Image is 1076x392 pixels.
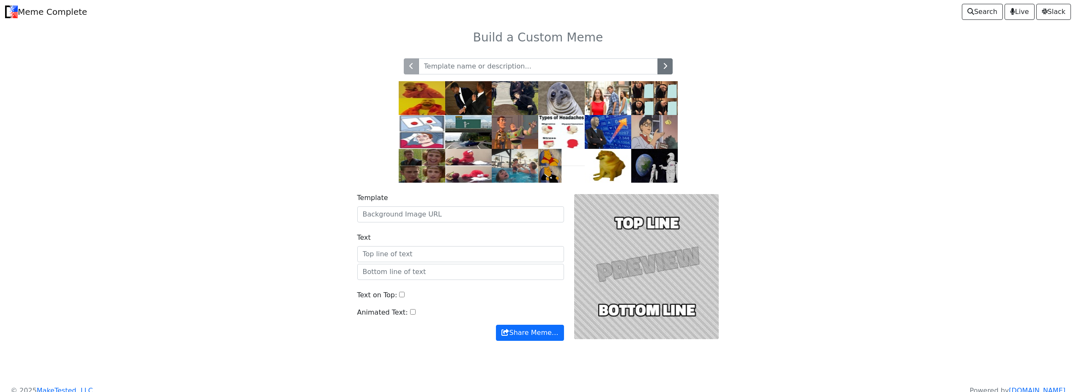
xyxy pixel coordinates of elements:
[357,193,388,203] label: Template
[538,115,585,149] img: headaches.jpg
[357,246,564,262] input: Top line of text
[492,81,538,115] img: grave.jpg
[264,30,812,45] h3: Build a Custom Meme
[538,81,585,115] img: ams.jpg
[1042,7,1065,17] span: Slack
[585,149,631,183] img: cheems.jpg
[399,149,445,183] img: right.jpg
[419,58,658,74] input: Template name or description...
[357,206,564,222] input: Background Image URL
[538,149,585,183] img: pooh.jpg
[445,81,492,115] img: slap.jpg
[496,325,564,341] button: Share Meme…
[5,5,18,18] img: Meme Complete
[585,115,631,149] img: stonks.jpg
[445,149,492,183] img: elmo.jpg
[1010,7,1029,17] span: Live
[357,264,564,280] input: Bottom line of text
[445,115,492,149] img: exit.jpg
[631,81,678,115] img: gru.jpg
[1005,4,1035,20] a: Live
[1036,4,1071,20] a: Slack
[492,115,538,149] img: buzz.jpg
[357,233,371,243] label: Text
[357,290,397,300] label: Text on Top:
[631,149,678,183] img: astronaut.jpg
[967,7,997,17] span: Search
[399,115,445,149] img: ds.jpg
[399,81,445,115] img: drake.jpg
[962,4,1003,20] a: Search
[585,81,631,115] img: db.jpg
[357,307,408,318] label: Animated Text:
[5,3,87,20] a: Meme Complete
[492,149,538,183] img: pool.jpg
[631,115,678,149] img: pigeon.jpg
